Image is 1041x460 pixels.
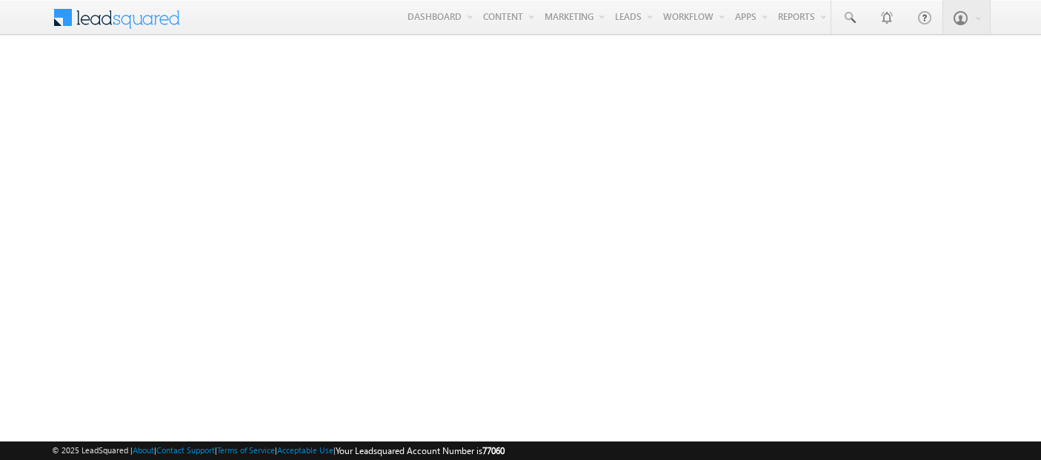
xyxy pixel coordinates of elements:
span: 77060 [482,445,505,456]
a: Contact Support [156,445,215,455]
a: Terms of Service [217,445,275,455]
a: Acceptable Use [277,445,333,455]
a: About [133,445,154,455]
span: Your Leadsquared Account Number is [336,445,505,456]
span: © 2025 LeadSquared | | | | | [52,444,505,458]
